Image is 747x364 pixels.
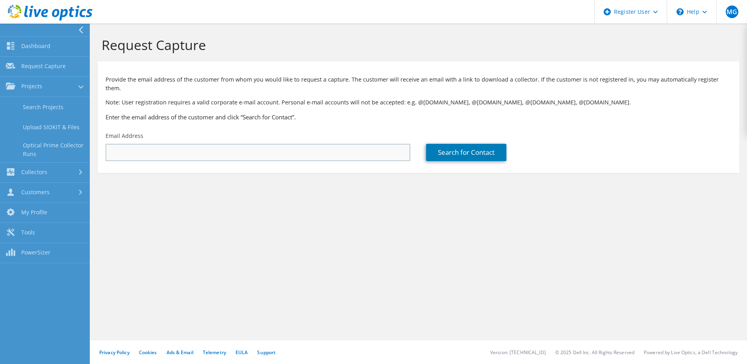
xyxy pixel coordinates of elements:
li: © 2025 Dell Inc. All Rights Reserved [555,349,634,356]
li: Powered by Live Optics, a Dell Technology [644,349,738,356]
svg: \n [677,8,684,15]
li: Version: [TECHNICAL_ID] [490,349,546,356]
a: Ads & Email [167,349,193,356]
a: Search for Contact [426,144,506,161]
h3: Enter the email address of the customer and click “Search for Contact”. [106,113,731,121]
p: Provide the email address of the customer from whom you would like to request a capture. The cust... [106,75,731,93]
p: Note: User registration requires a valid corporate e-mail account. Personal e-mail accounts will ... [106,98,731,107]
a: EULA [235,349,248,356]
span: MG [726,6,738,18]
a: Telemetry [203,349,226,356]
a: Privacy Policy [99,349,130,356]
h1: Request Capture [102,37,731,53]
a: Support [257,349,276,356]
label: Email Address [106,132,143,140]
a: Cookies [139,349,157,356]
